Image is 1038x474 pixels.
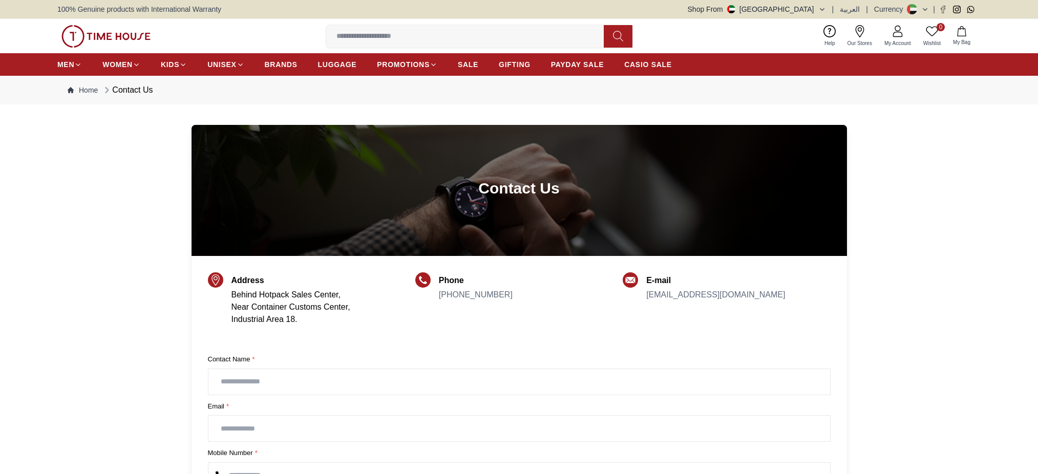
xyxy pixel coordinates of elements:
span: UNISEX [207,59,236,70]
h5: Address [231,274,350,287]
span: | [866,4,868,14]
a: [PHONE_NUMBER] [439,290,513,299]
span: Wishlist [919,39,945,47]
a: [EMAIL_ADDRESS][DOMAIN_NAME] [646,290,785,299]
a: PAYDAY SALE [551,55,604,74]
a: Home [68,85,98,95]
span: CASIO SALE [624,59,672,70]
span: | [832,4,834,14]
a: Whatsapp [967,6,975,13]
button: Shop From[GEOGRAPHIC_DATA] [688,4,826,14]
div: Contact Us [102,84,153,96]
span: Our Stores [843,39,876,47]
a: SALE [458,55,478,74]
a: KIDS [161,55,187,74]
span: PROMOTIONS [377,59,430,70]
label: Contact Name [208,354,831,364]
span: My Bag [949,38,975,46]
span: GIFTING [499,59,531,70]
p: Behind Hotpack Sales Center, [231,289,350,301]
div: Currency [874,4,907,14]
button: العربية [840,4,860,14]
a: Instagram [953,6,961,13]
a: WOMEN [102,55,140,74]
span: MEN [57,59,74,70]
span: PAYDAY SALE [551,59,604,70]
a: UNISEX [207,55,244,74]
p: Industrial Area 18. [231,313,350,326]
h5: Phone [439,274,513,287]
a: LUGGAGE [318,55,357,74]
p: Near Container Customs Center, [231,301,350,313]
h5: E-mail [646,274,785,287]
span: Help [820,39,839,47]
a: CASIO SALE [624,55,672,74]
label: Mobile Number [208,448,831,458]
button: My Bag [947,24,977,48]
span: BRANDS [265,59,298,70]
a: Help [818,23,841,49]
a: MEN [57,55,82,74]
a: Facebook [939,6,947,13]
a: 0Wishlist [917,23,947,49]
span: LUGGAGE [318,59,357,70]
a: Our Stores [841,23,878,49]
span: | [933,4,935,14]
span: WOMEN [102,59,133,70]
span: 0 [937,23,945,31]
a: PROMOTIONS [377,55,437,74]
a: BRANDS [265,55,298,74]
h1: Contact Us [478,179,559,198]
span: SALE [458,59,478,70]
span: 100% Genuine products with International Warranty [57,4,221,14]
nav: Breadcrumb [57,76,981,104]
a: GIFTING [499,55,531,74]
label: Email [208,401,831,412]
img: ... [61,25,151,48]
span: KIDS [161,59,179,70]
img: United Arab Emirates [727,5,735,13]
span: My Account [880,39,915,47]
